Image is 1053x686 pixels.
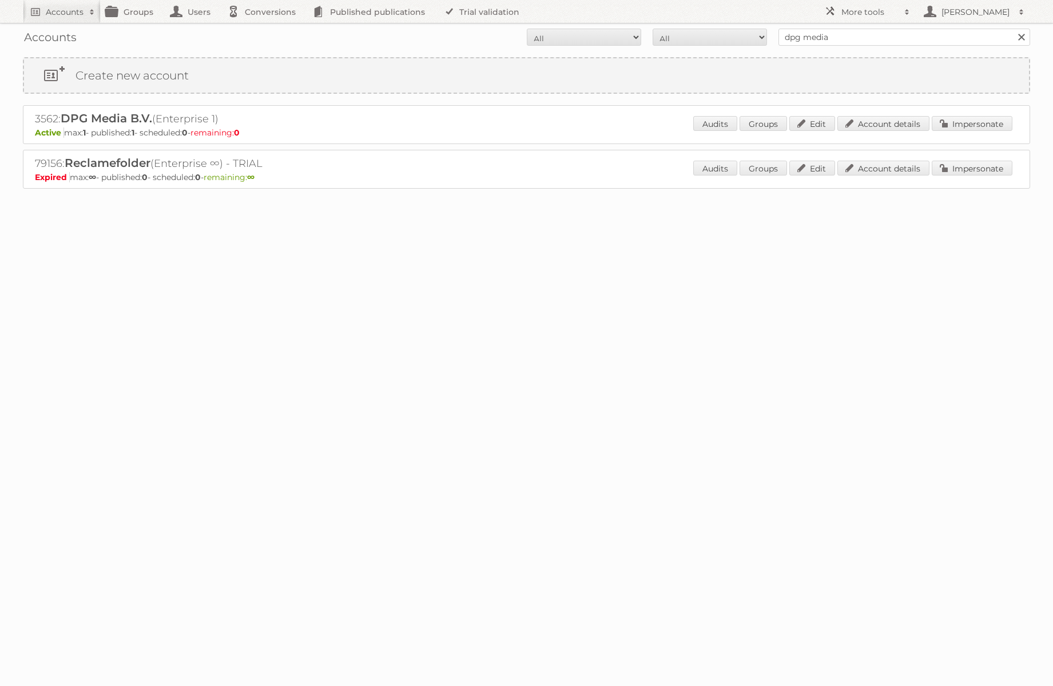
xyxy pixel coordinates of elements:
[35,156,435,171] h2: 79156: (Enterprise ∞) - TRIAL
[89,172,96,182] strong: ∞
[35,172,70,182] span: Expired
[939,6,1013,18] h2: [PERSON_NAME]
[247,172,255,182] strong: ∞
[693,161,737,176] a: Audits
[35,127,1018,138] p: max: - published: - scheduled: -
[65,156,150,170] span: Reclamefolder
[841,6,899,18] h2: More tools
[61,111,152,125] span: DPG Media B.V.
[740,116,787,131] a: Groups
[182,127,188,138] strong: 0
[693,116,737,131] a: Audits
[789,161,835,176] a: Edit
[932,161,1012,176] a: Impersonate
[837,116,929,131] a: Account details
[83,127,86,138] strong: 1
[195,172,201,182] strong: 0
[35,111,435,126] h2: 3562: (Enterprise 1)
[204,172,255,182] span: remaining:
[35,127,64,138] span: Active
[740,161,787,176] a: Groups
[234,127,240,138] strong: 0
[190,127,240,138] span: remaining:
[46,6,84,18] h2: Accounts
[932,116,1012,131] a: Impersonate
[789,116,835,131] a: Edit
[24,58,1029,93] a: Create new account
[837,161,929,176] a: Account details
[142,172,148,182] strong: 0
[35,172,1018,182] p: max: - published: - scheduled: -
[132,127,134,138] strong: 1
